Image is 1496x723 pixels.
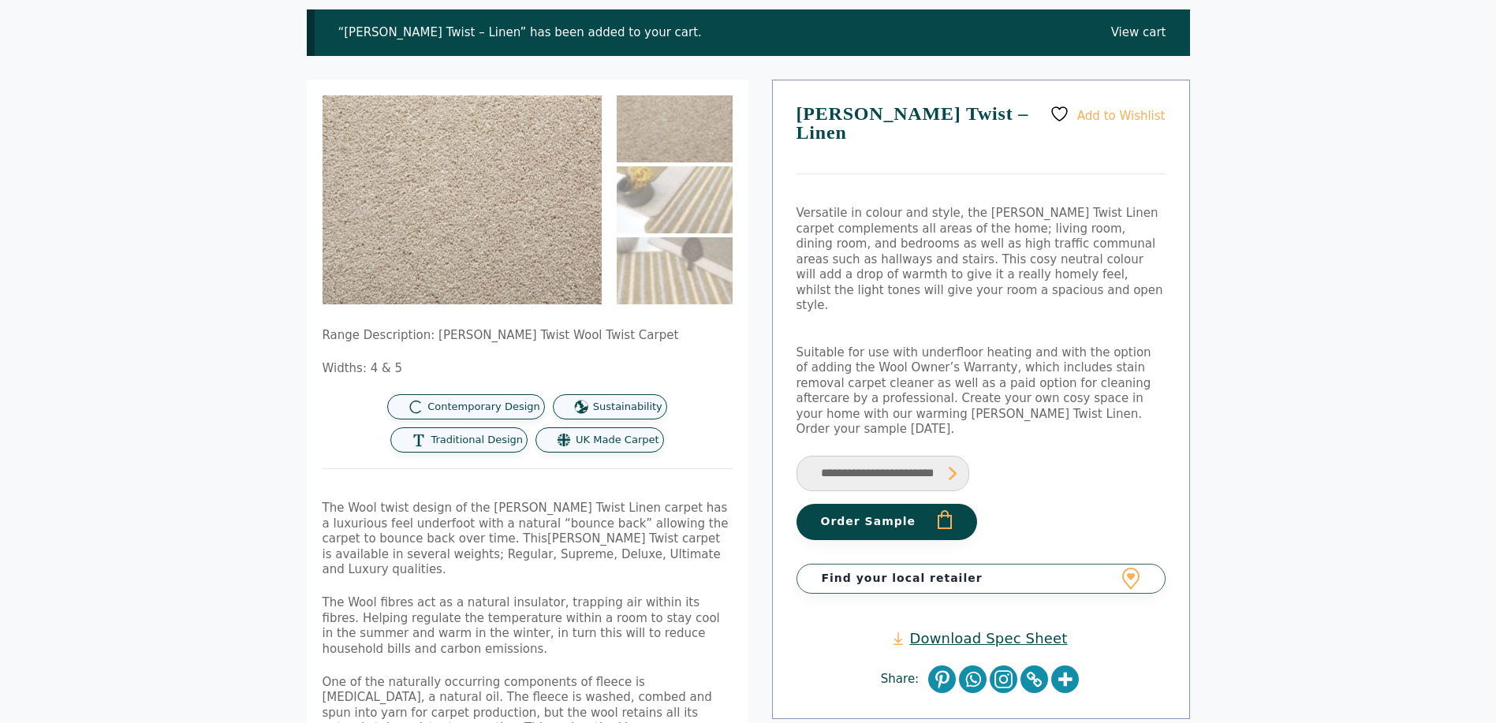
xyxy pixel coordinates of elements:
[1050,104,1165,124] a: Add to Wishlist
[323,501,733,578] p: The Wool twist design of the [PERSON_NAME] Twist Linen carpet has a luxurious feel underfoot with...
[323,531,721,576] span: [PERSON_NAME] Twist carpet is available in several weights; Regular, Supreme, Deluxe, Ultimate an...
[1111,25,1166,41] a: View cart
[427,401,540,414] span: Contemporary Design
[617,166,733,233] img: Tomkinson Twist - Linen - Image 2
[990,665,1017,693] a: Instagram
[959,665,987,693] a: Whatsapp
[323,328,733,344] p: Range Description: [PERSON_NAME] Twist Wool Twist Carpet
[323,361,733,377] p: Widths: 4 & 5
[576,434,658,447] span: UK Made Carpet
[796,206,1166,314] p: Versatile in colour and style, the [PERSON_NAME] Twist Linen carpet complements all areas of the ...
[881,672,927,688] span: Share:
[323,595,733,657] p: The Wool fibres act as a natural insulator, trapping air within its fibres. Helping regulate the ...
[796,345,1166,438] p: Suitable for use with underfloor heating and with the option of adding the Wool Owner’s Warranty,...
[431,434,523,447] span: Traditional Design
[1020,665,1048,693] a: Copy Link
[617,237,733,304] img: Tomkinson Twist - Linen - Image 3
[893,629,1067,647] a: Download Spec Sheet
[796,564,1166,594] a: Find your local retailer
[796,504,977,540] button: Order Sample
[617,95,733,162] img: Tomkinson Twist - Linen
[1077,109,1166,123] span: Add to Wishlist
[1051,665,1079,693] a: More
[928,665,956,693] a: Pinterest
[307,9,1190,57] div: “[PERSON_NAME] Twist – Linen” has been added to your cart.
[796,104,1166,174] h1: [PERSON_NAME] Twist – Linen
[593,401,662,414] span: Sustainability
